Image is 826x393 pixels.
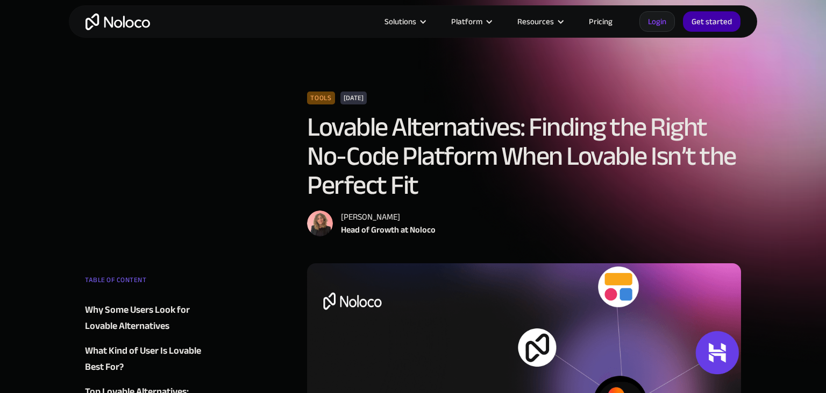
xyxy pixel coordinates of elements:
[451,15,482,29] div: Platform
[384,15,416,29] div: Solutions
[86,13,150,30] a: home
[504,15,575,29] div: Resources
[85,343,215,375] a: What Kind of User Is Lovable Best For?
[340,92,367,104] div: [DATE]
[85,272,215,293] div: TABLE OF CONTENT
[683,11,740,32] a: Get started
[307,92,334,104] div: Tools
[341,210,436,223] div: [PERSON_NAME]
[371,15,438,29] div: Solutions
[517,15,554,29] div: Resources
[639,11,675,32] a: Login
[438,15,504,29] div: Platform
[85,302,215,334] a: Why Some Users Look for Lovable Alternatives
[341,223,436,236] div: Head of Growth at Noloco
[307,113,741,200] h1: Lovable Alternatives: Finding the Right No-Code Platform When Lovable Isn’t the Perfect Fit
[575,15,626,29] a: Pricing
